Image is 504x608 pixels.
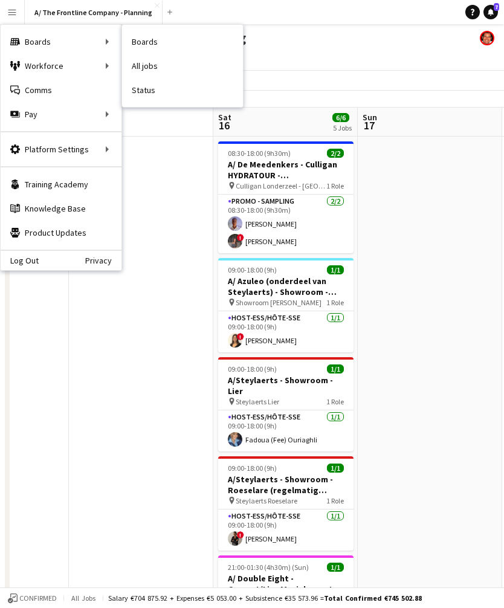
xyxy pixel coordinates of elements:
[1,137,121,161] div: Platform Settings
[326,496,344,505] span: 1 Role
[333,123,352,132] div: 5 Jobs
[218,375,354,396] h3: A/Steylaerts - Showroom - Lier
[122,78,243,102] a: Status
[218,141,354,253] app-job-card: 08:30-18:00 (9h30m)2/2A/ De Meedenkers - Culligan HYDRATOUR - [GEOGRAPHIC_DATA] (1,2 of 3/08 EN 0...
[236,298,321,307] span: Showroom [PERSON_NAME]
[494,3,499,11] span: 7
[218,357,354,451] app-job-card: 09:00-18:00 (9h)1/1A/Steylaerts - Showroom - Lier Steylaerts Lier1 RoleHost-ess/Hôte-sse1/109:00-...
[327,563,344,572] span: 1/1
[216,118,231,132] span: 16
[218,573,354,595] h3: A/ Double Eight - Concert/Live Muziek event - Stagehand light/Roadie - meerdere data
[228,464,277,473] span: 09:00-18:00 (9h)
[326,298,344,307] span: 1 Role
[237,234,244,241] span: !
[327,265,344,274] span: 1/1
[228,149,291,158] span: 08:30-18:00 (9h30m)
[228,265,277,274] span: 09:00-18:00 (9h)
[85,256,121,265] a: Privacy
[108,593,422,603] div: Salary €704 875.92 + Expenses €5 053.00 + Subsistence €35 573.96 =
[326,397,344,406] span: 1 Role
[218,410,354,451] app-card-role: Host-ess/Hôte-sse1/109:00-18:00 (9h)Fadoua (Fee) Ouriaghli
[218,195,354,253] app-card-role: Promo - Sampling2/208:30-18:00 (9h30m)[PERSON_NAME]![PERSON_NAME]
[218,311,354,352] app-card-role: Host-ess/Hôte-sse1/109:00-18:00 (9h)![PERSON_NAME]
[218,258,354,352] app-job-card: 09:00-18:00 (9h)1/1A/ Azuleo (onderdeel van Steylaerts) - Showroom - Wijnegem (28/09 + 12/10 + 19...
[19,594,57,603] span: Confirmed
[237,531,244,538] span: !
[218,159,354,181] h3: A/ De Meedenkers - Culligan HYDRATOUR - [GEOGRAPHIC_DATA] (1,2 of 3/08 EN 08+16/08)
[1,102,121,126] div: Pay
[122,30,243,54] a: Boards
[6,592,59,605] button: Confirmed
[218,112,231,123] span: Sat
[69,593,98,603] span: All jobs
[218,509,354,551] app-card-role: Host-ess/Hôte-sse1/109:00-18:00 (9h)![PERSON_NAME]
[361,118,377,132] span: 17
[236,496,297,505] span: Steylaerts Roeselare
[327,464,344,473] span: 1/1
[326,181,344,190] span: 1 Role
[480,31,494,45] app-user-avatar: Peter Desart
[228,563,309,572] span: 21:00-01:30 (4h30m) (Sun)
[237,333,244,340] span: !
[122,54,243,78] a: All jobs
[1,172,121,196] a: Training Academy
[236,397,279,406] span: Steylaerts Lier
[218,474,354,496] h3: A/Steylaerts - Showroom - Roeselare (regelmatig terugkerende opdracht)
[1,54,121,78] div: Workforce
[1,256,39,265] a: Log Out
[363,112,377,123] span: Sun
[332,113,349,122] span: 6/6
[327,364,344,374] span: 1/1
[324,593,422,603] span: Total Confirmed €745 502.88
[1,30,121,54] div: Boards
[218,456,354,551] app-job-card: 09:00-18:00 (9h)1/1A/Steylaerts - Showroom - Roeselare (regelmatig terugkerende opdracht) Steylae...
[218,276,354,297] h3: A/ Azuleo (onderdeel van Steylaerts) - Showroom - Wijnegem (28/09 + 12/10 + 19/10)
[1,221,121,245] a: Product Updates
[236,181,326,190] span: Culligan Londerzeel - [GEOGRAPHIC_DATA]
[483,5,498,19] a: 7
[1,196,121,221] a: Knowledge Base
[327,149,344,158] span: 2/2
[25,1,163,24] button: A/ The Frontline Company - Planning
[1,78,121,102] a: Comms
[228,364,277,374] span: 09:00-18:00 (9h)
